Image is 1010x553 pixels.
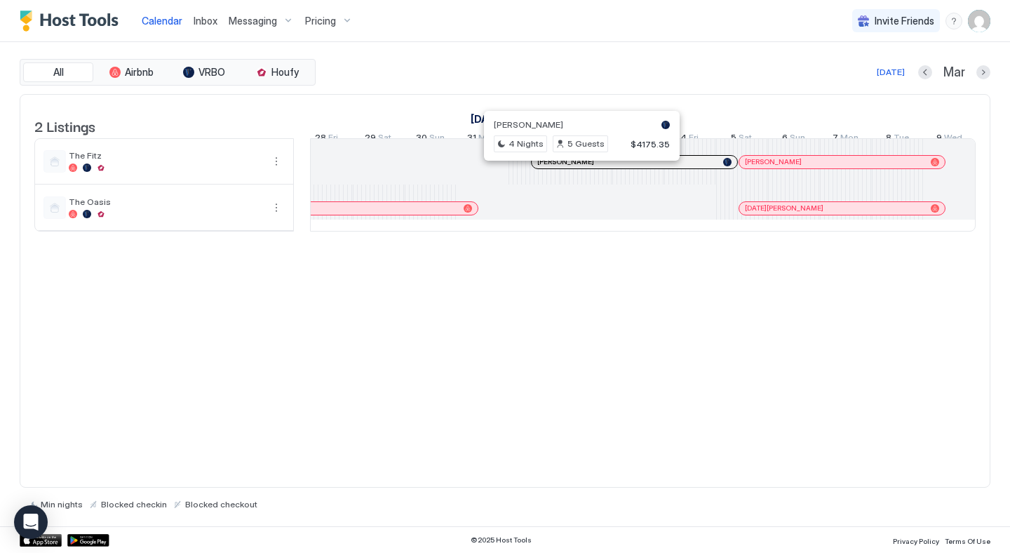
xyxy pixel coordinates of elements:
[471,535,532,545] span: © 2025 Host Tools
[20,534,62,547] a: App Store
[945,13,962,29] div: menu
[14,505,48,539] div: Open Intercom Messenger
[464,129,500,149] a: March 31, 2025
[67,534,109,547] a: Google Play Store
[833,132,838,147] span: 7
[268,199,285,216] div: menu
[567,138,605,150] span: 5 Guests
[893,533,939,547] a: Privacy Policy
[467,109,508,129] a: March 7, 2025
[34,115,95,136] span: 2 Listings
[944,132,962,147] span: Wed
[875,15,934,27] span: Invite Friends
[894,132,909,147] span: Tue
[968,10,990,32] div: User profile
[840,132,858,147] span: Mon
[509,138,544,150] span: 4 Nights
[882,129,913,149] a: April 8, 2025
[268,199,285,216] button: More options
[467,132,476,147] span: 31
[23,62,93,82] button: All
[69,196,262,207] span: The Oasis
[412,129,448,149] a: March 30, 2025
[782,132,788,147] span: 6
[893,537,939,545] span: Privacy Policy
[96,62,166,82] button: Airbnb
[631,139,670,149] span: $4175.35
[142,13,182,28] a: Calendar
[936,132,942,147] span: 9
[142,15,182,27] span: Calendar
[311,129,342,149] a: March 28, 2025
[169,62,239,82] button: VRBO
[429,132,445,147] span: Sun
[779,129,809,149] a: April 6, 2025
[268,153,285,170] button: More options
[41,499,83,509] span: Min nights
[829,129,862,149] a: April 7, 2025
[20,59,316,86] div: tab-group
[689,132,699,147] span: Fri
[20,11,125,32] a: Host Tools Logo
[727,129,755,149] a: April 5, 2025
[53,66,64,79] span: All
[945,533,990,547] a: Terms Of Use
[943,65,965,81] span: Mar
[616,109,656,129] a: April 1, 2025
[877,66,905,79] div: [DATE]
[101,499,167,509] span: Blocked checkin
[745,157,802,166] span: [PERSON_NAME]
[229,15,277,27] span: Messaging
[933,129,966,149] a: April 9, 2025
[416,132,427,147] span: 30
[790,132,805,147] span: Sun
[918,65,932,79] button: Previous month
[886,132,891,147] span: 8
[494,119,563,130] span: [PERSON_NAME]
[875,64,907,81] button: [DATE]
[268,153,285,170] div: menu
[69,150,262,161] span: The Fitz
[739,132,752,147] span: Sat
[194,13,217,28] a: Inbox
[361,129,395,149] a: March 29, 2025
[305,15,336,27] span: Pricing
[945,537,990,545] span: Terms Of Use
[537,157,594,166] span: [PERSON_NAME]
[378,132,391,147] span: Sat
[328,132,338,147] span: Fri
[745,204,823,213] span: [DATE][PERSON_NAME]
[125,66,154,79] span: Airbnb
[242,62,312,82] button: Houfy
[680,132,687,147] span: 4
[365,132,376,147] span: 29
[478,132,497,147] span: Mon
[185,499,257,509] span: Blocked checkout
[731,132,736,147] span: 5
[976,65,990,79] button: Next month
[677,129,702,149] a: April 4, 2025
[315,132,326,147] span: 28
[198,66,225,79] span: VRBO
[194,15,217,27] span: Inbox
[271,66,299,79] span: Houfy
